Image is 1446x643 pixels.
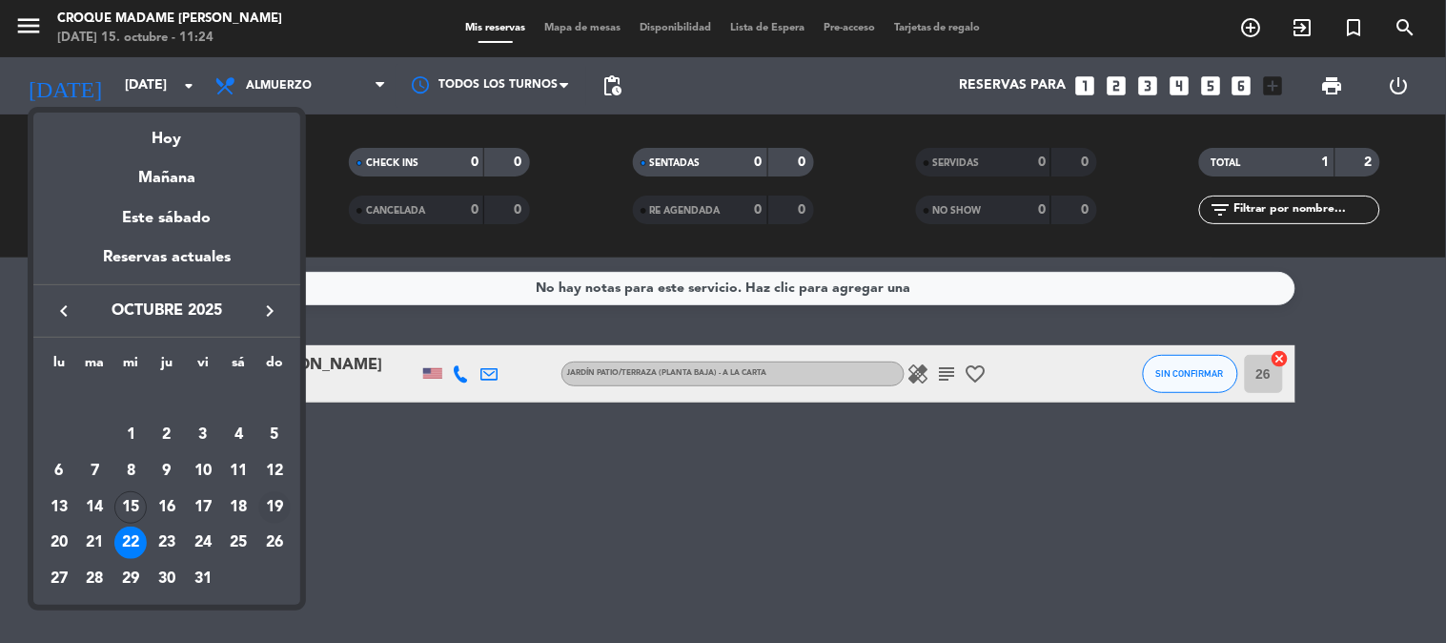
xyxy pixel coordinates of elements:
[185,352,221,382] th: viernes
[41,489,77,526] td: 13 de octubre de 2025
[81,299,253,323] span: octubre 2025
[112,352,149,382] th: miércoles
[77,453,113,489] td: 7 de octubre de 2025
[149,489,185,526] td: 16 de octubre de 2025
[256,453,293,489] td: 12 de octubre de 2025
[151,419,183,451] div: 2
[33,113,300,152] div: Hoy
[151,491,183,524] div: 16
[221,525,257,561] td: 25 de octubre de 2025
[222,527,255,559] div: 25
[256,525,293,561] td: 26 de octubre de 2025
[149,453,185,489] td: 9 de octubre de 2025
[41,525,77,561] td: 20 de octubre de 2025
[222,455,255,487] div: 11
[258,491,291,524] div: 19
[185,453,221,489] td: 10 de octubre de 2025
[149,417,185,453] td: 2 de octubre de 2025
[151,527,183,559] div: 23
[256,417,293,453] td: 5 de octubre de 2025
[149,525,185,561] td: 23 de octubre de 2025
[112,453,149,489] td: 8 de octubre de 2025
[221,417,257,453] td: 4 de octubre de 2025
[33,192,300,245] div: Este sábado
[77,561,113,597] td: 28 de octubre de 2025
[41,453,77,489] td: 6 de octubre de 2025
[52,300,75,322] i: keyboard_arrow_left
[149,561,185,597] td: 30 de octubre de 2025
[43,563,75,595] div: 27
[43,527,75,559] div: 20
[43,455,75,487] div: 6
[41,561,77,597] td: 27 de octubre de 2025
[222,419,255,451] div: 4
[77,352,113,382] th: martes
[187,419,219,451] div: 3
[41,382,293,418] td: OCT.
[112,525,149,561] td: 22 de octubre de 2025
[222,491,255,524] div: 18
[253,299,287,323] button: keyboard_arrow_right
[79,527,112,559] div: 21
[114,455,147,487] div: 8
[151,455,183,487] div: 9
[41,352,77,382] th: lunes
[77,525,113,561] td: 21 de octubre de 2025
[187,455,219,487] div: 10
[114,563,147,595] div: 29
[33,152,300,191] div: Mañana
[112,417,149,453] td: 1 de octubre de 2025
[77,489,113,526] td: 14 de octubre de 2025
[185,525,221,561] td: 24 de octubre de 2025
[114,419,147,451] div: 1
[112,489,149,526] td: 15 de octubre de 2025
[185,561,221,597] td: 31 de octubre de 2025
[221,352,257,382] th: sábado
[187,491,219,524] div: 17
[221,453,257,489] td: 11 de octubre de 2025
[258,300,281,322] i: keyboard_arrow_right
[47,299,81,323] button: keyboard_arrow_left
[256,489,293,526] td: 19 de octubre de 2025
[187,563,219,595] div: 31
[79,563,112,595] div: 28
[112,561,149,597] td: 29 de octubre de 2025
[256,352,293,382] th: domingo
[221,489,257,526] td: 18 de octubre de 2025
[185,489,221,526] td: 17 de octubre de 2025
[114,491,147,524] div: 15
[258,419,291,451] div: 5
[258,455,291,487] div: 12
[151,563,183,595] div: 30
[185,417,221,453] td: 3 de octubre de 2025
[258,527,291,559] div: 26
[149,352,185,382] th: jueves
[79,491,112,524] div: 14
[79,455,112,487] div: 7
[33,245,300,284] div: Reservas actuales
[114,527,147,559] div: 22
[43,491,75,524] div: 13
[187,527,219,559] div: 24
